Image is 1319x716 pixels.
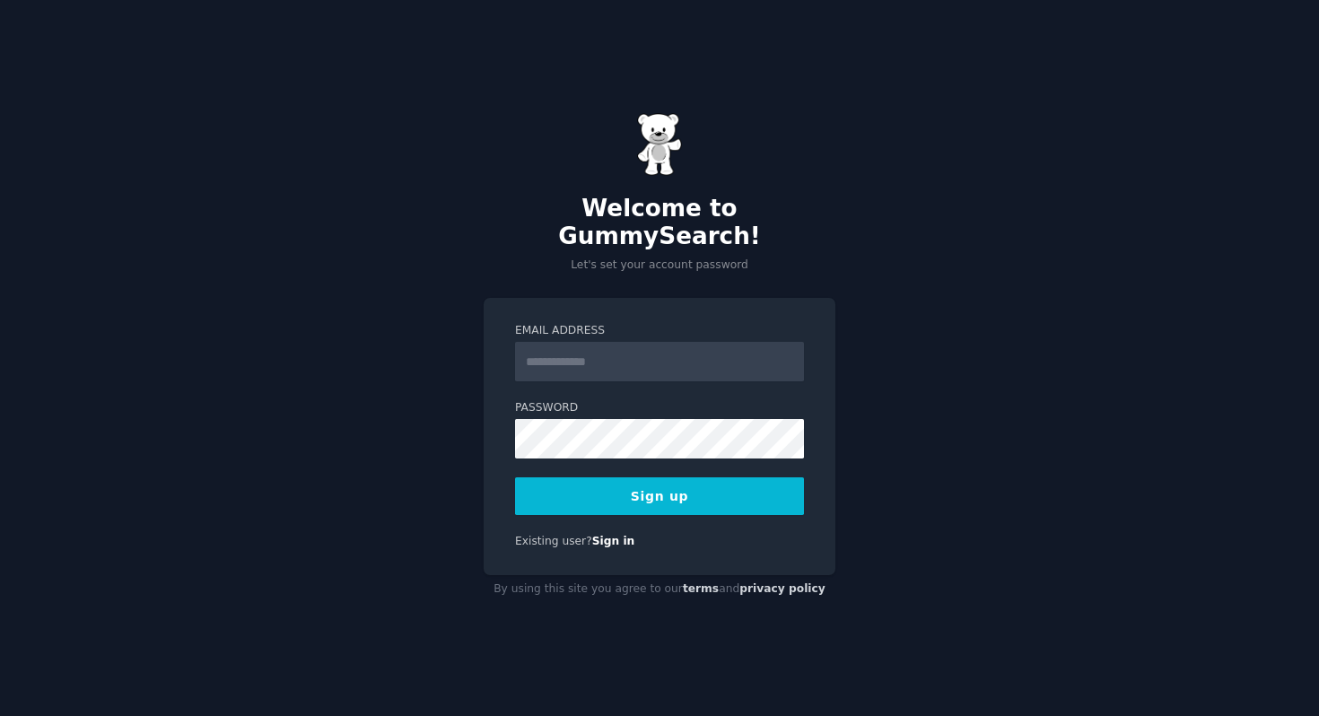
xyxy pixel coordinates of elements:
a: terms [683,582,719,595]
div: By using this site you agree to our and [484,575,835,604]
span: Existing user? [515,535,592,547]
label: Email Address [515,323,804,339]
img: Gummy Bear [637,113,682,176]
h2: Welcome to GummySearch! [484,195,835,251]
button: Sign up [515,477,804,515]
a: privacy policy [739,582,825,595]
p: Let's set your account password [484,258,835,274]
a: Sign in [592,535,635,547]
label: Password [515,400,804,416]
